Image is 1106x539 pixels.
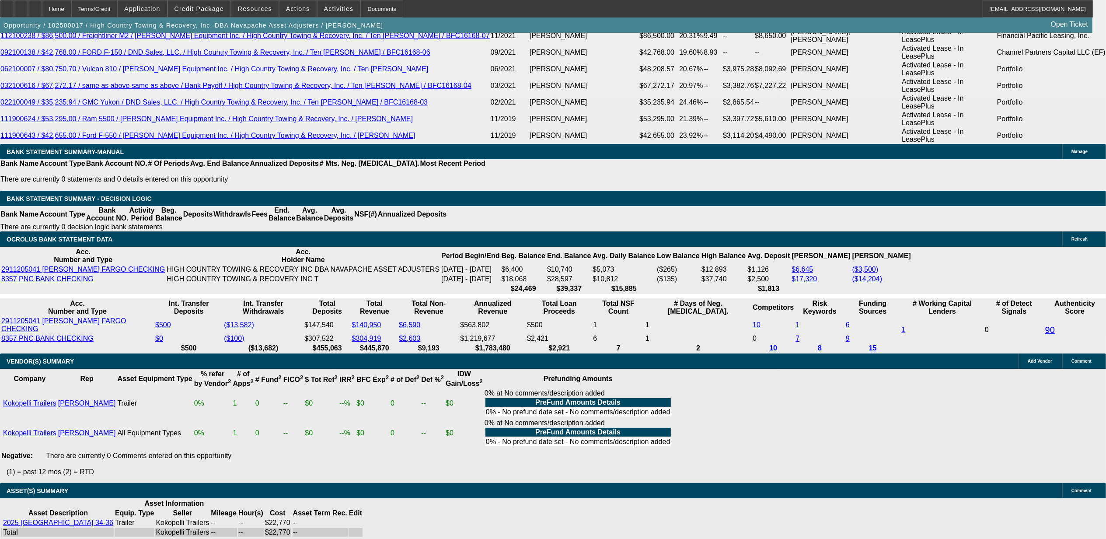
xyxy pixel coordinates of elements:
button: Credit Package [168,0,230,17]
td: 0 [752,334,794,343]
span: Comment [1071,488,1092,493]
th: 7 [593,344,644,353]
td: Kokopelli Trailers [155,518,209,527]
a: ($100) [224,335,244,342]
td: $147,540 [304,317,351,333]
td: --% [339,419,355,448]
th: # Days of Neg. [MEDICAL_DATA]. [645,299,751,316]
span: OCROLUS BANK STATEMENT DATA [7,236,112,243]
td: $12,893 [701,265,746,274]
td: $0 [356,419,389,448]
td: 1 [593,317,644,333]
td: ($265) [656,265,700,274]
td: 0 [255,419,282,448]
a: Kokopelli Trailers [3,399,56,407]
td: -- [210,518,237,527]
span: Manage [1071,149,1088,154]
sup: 2 [300,374,303,381]
td: ($135) [656,275,700,283]
td: [PERSON_NAME]; [PERSON_NAME] [790,28,901,44]
a: $0 [155,335,163,342]
span: Add Vendor [1028,359,1052,364]
th: Most Recent Period [420,159,486,168]
td: $0 [445,419,483,448]
td: Portfolio [997,94,1106,111]
td: 11/2021 [490,28,529,44]
th: Avg. Deposit [747,248,790,264]
td: 0% [194,389,232,418]
td: $3,397.72 [722,111,754,127]
th: Period Begin/End [441,248,500,264]
b: BFC Exp [356,376,389,383]
a: 7 [795,335,799,342]
th: $445,870 [352,344,398,353]
th: 2 [645,344,751,353]
th: $455,063 [304,344,351,353]
th: Avg. End Balance [190,159,250,168]
th: Fees [251,206,268,223]
td: Channel Partners Capital LLC (EF) [997,44,1106,61]
td: $67,272.17 [639,77,679,94]
td: -- [210,528,237,537]
a: Open Ticket [1047,17,1092,32]
th: High Balance [701,248,746,264]
div: 0% at No comments/description added [485,389,672,417]
td: $10,740 [547,265,591,274]
td: 06/2021 [490,61,529,77]
a: [PERSON_NAME] [58,429,116,437]
p: (1) = past 12 mos (2) = RTD [7,468,1106,476]
span: Comment [1071,359,1092,364]
th: Beg. Balance [155,206,182,223]
sup: 2 [278,374,281,381]
td: -- [722,44,754,61]
th: Total Deposits [304,299,351,316]
span: Credit Package [174,5,224,12]
th: Risk Keywords [795,299,844,316]
td: $53,295.00 [639,111,679,127]
a: $2,603 [399,335,420,342]
a: 8357 PNC BANK CHECKING [1,335,94,342]
a: $6,645 [792,266,813,273]
td: $48,208.57 [639,61,679,77]
th: Withdrawls [213,206,251,223]
td: $2,421 [527,334,592,343]
b: Asset Equipment Type [117,375,192,382]
td: -- [421,389,444,418]
td: 1 [645,334,751,343]
th: Acc. Holder Name [166,248,440,264]
td: Activated Lease - In LeasePlus [901,94,997,111]
td: HIGH COUNTRY TOWING & RECOVERY INC T [166,275,440,283]
td: -- [293,518,348,527]
span: ASSET(S) SUMMARY [7,487,68,494]
td: $3,114.20 [722,127,754,144]
b: Seller [173,509,192,517]
th: $500 [155,344,223,353]
td: 23.92% [679,127,703,144]
span: Bank Statement Summary - Decision Logic [7,195,152,202]
button: Resources [231,0,279,17]
td: 1 [233,389,254,418]
td: $3,975.28 [722,61,754,77]
th: # Working Capital Lenders [901,299,984,316]
b: Mileage [211,509,237,517]
td: $22,770 [265,518,291,527]
a: 062100007 / $80,750.70 / Vulcan 810 / [PERSON_NAME] Equipment Inc. / High Country Towing & Recove... [0,65,429,73]
a: 032100616 / $67,272.17 / same as above same as above / Bank Payoff / High Country Towing & Recove... [0,82,471,89]
span: Application [124,5,160,12]
td: Activated Lease - In LeasePlus [901,44,997,61]
th: [PERSON_NAME] [792,248,851,264]
th: Equip. Type [115,509,154,518]
b: Prefunding Amounts [544,375,613,382]
span: Refresh [1071,237,1088,241]
th: ($13,682) [223,344,303,353]
td: [PERSON_NAME] [790,111,901,127]
th: Edit [349,509,363,518]
a: 1 [901,326,905,333]
a: $500 [155,321,171,329]
td: [PERSON_NAME] [529,61,639,77]
td: -- [703,94,722,111]
sup: 2 [441,374,444,381]
td: $10,812 [593,275,656,283]
td: $2,865.54 [722,94,754,111]
td: Trailer [115,518,154,527]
